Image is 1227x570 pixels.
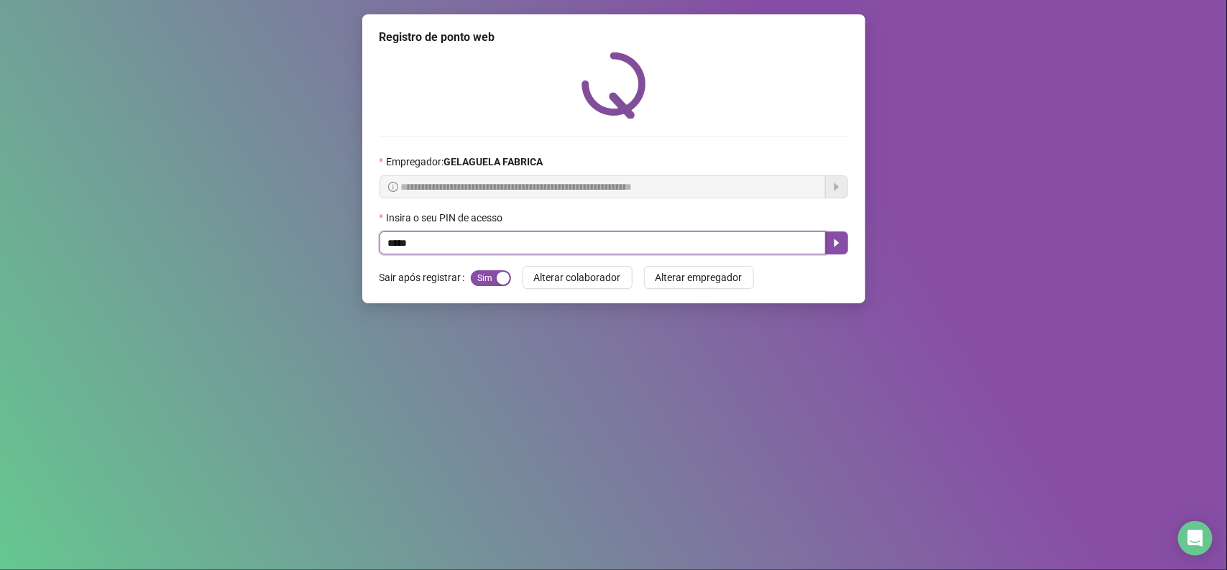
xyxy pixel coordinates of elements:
span: Empregador : [386,154,543,170]
div: Registro de ponto web [380,29,848,46]
div: Open Intercom Messenger [1178,521,1213,556]
span: info-circle [388,182,398,192]
img: QRPoint [582,52,646,119]
strong: GELAGUELA FABRICA [444,156,543,167]
span: Alterar colaborador [534,270,621,285]
span: Alterar empregador [656,270,743,285]
label: Sair após registrar [380,266,471,289]
button: Alterar colaborador [523,266,633,289]
button: Alterar empregador [644,266,754,289]
label: Insira o seu PIN de acesso [380,210,512,226]
span: caret-right [831,237,842,249]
